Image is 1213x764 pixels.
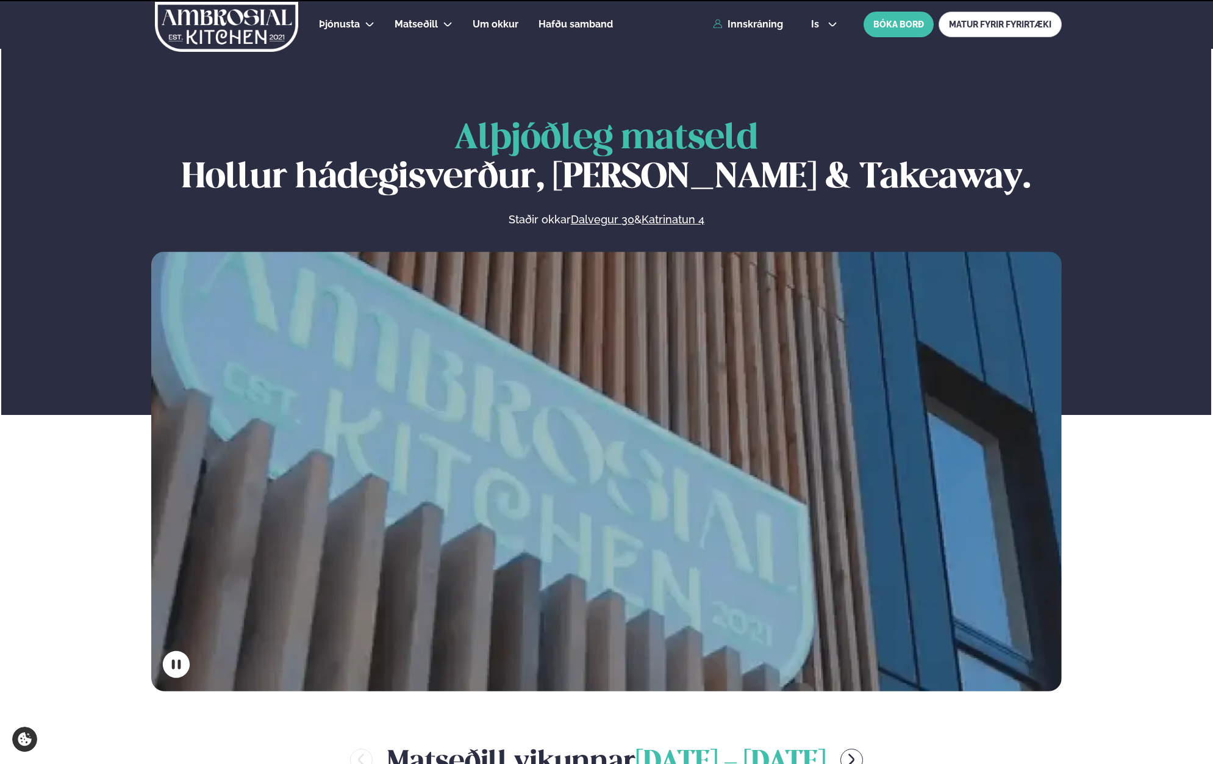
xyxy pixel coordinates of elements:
[473,17,518,32] a: Um okkur
[454,122,758,156] span: Alþjóðleg matseld
[571,212,634,227] a: Dalvegur 30
[811,20,823,29] span: is
[473,18,518,30] span: Um okkur
[151,120,1062,198] h1: Hollur hádegisverður, [PERSON_NAME] & Takeaway.
[801,20,847,29] button: is
[12,727,37,752] a: Cookie settings
[395,17,438,32] a: Matseðill
[319,17,360,32] a: Þjónusta
[539,18,613,30] span: Hafðu samband
[395,18,438,30] span: Matseðill
[376,212,837,227] p: Staðir okkar &
[539,17,613,32] a: Hafðu samband
[319,18,360,30] span: Þjónusta
[713,19,783,30] a: Innskráning
[939,12,1062,37] a: MATUR FYRIR FYRIRTÆKI
[154,2,299,52] img: logo
[864,12,934,37] button: BÓKA BORÐ
[642,212,704,227] a: Katrinatun 4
